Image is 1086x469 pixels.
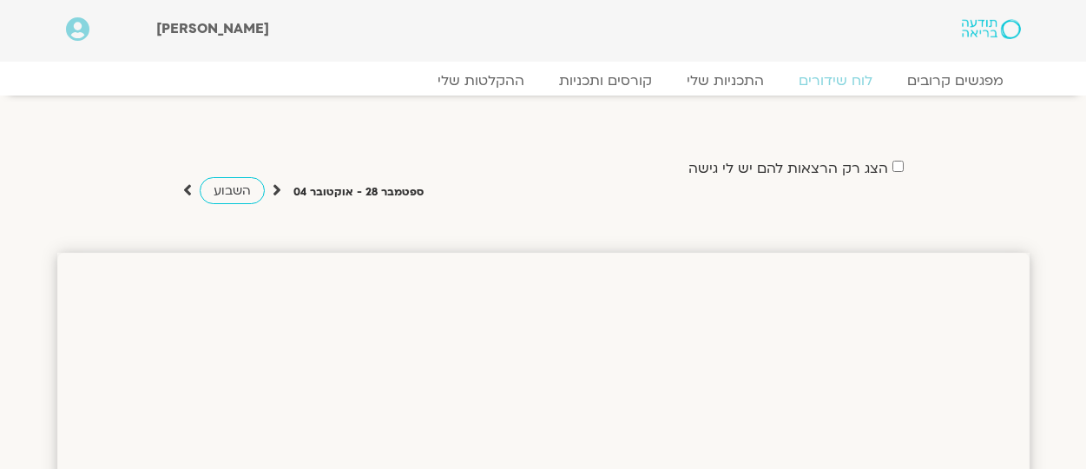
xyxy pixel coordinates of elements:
nav: Menu [66,72,1021,89]
p: ספטמבר 28 - אוקטובר 04 [293,183,424,201]
a: קורסים ותכניות [542,72,669,89]
a: ההקלטות שלי [420,72,542,89]
a: מפגשים קרובים [890,72,1021,89]
a: התכניות שלי [669,72,781,89]
a: לוח שידורים [781,72,890,89]
label: הצג רק הרצאות להם יש לי גישה [688,161,888,176]
a: השבוע [200,177,265,204]
span: השבוע [214,182,251,199]
span: [PERSON_NAME] [156,19,269,38]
